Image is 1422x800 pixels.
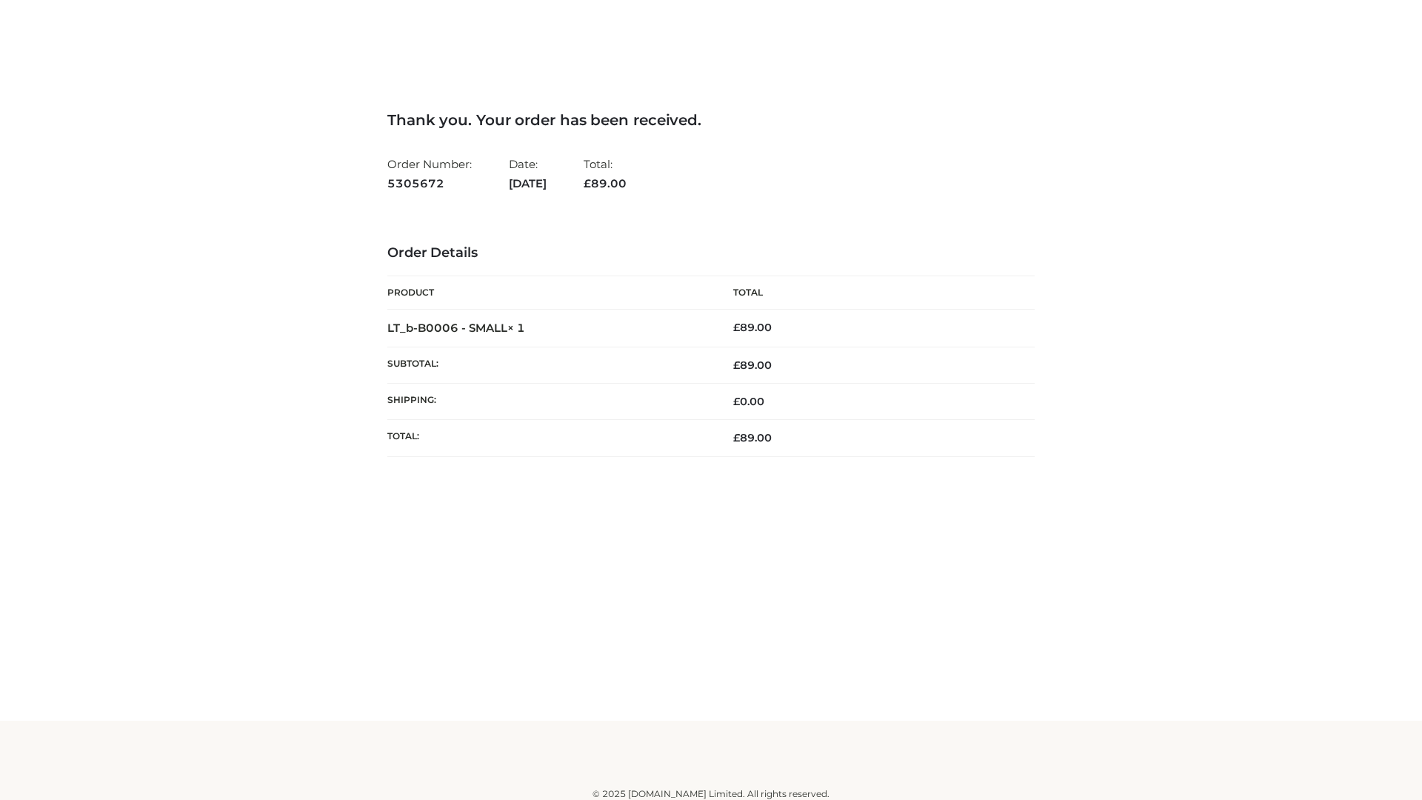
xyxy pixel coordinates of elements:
[733,359,740,372] span: £
[584,151,627,196] li: Total:
[584,176,627,190] span: 89.00
[387,347,711,383] th: Subtotal:
[733,431,772,444] span: 89.00
[387,111,1035,129] h3: Thank you. Your order has been received.
[387,151,472,196] li: Order Number:
[509,151,547,196] li: Date:
[584,176,591,190] span: £
[733,321,740,334] span: £
[733,395,764,408] bdi: 0.00
[509,174,547,193] strong: [DATE]
[733,359,772,372] span: 89.00
[507,321,525,335] strong: × 1
[387,245,1035,261] h3: Order Details
[733,395,740,408] span: £
[387,420,711,456] th: Total:
[711,276,1035,310] th: Total
[387,384,711,420] th: Shipping:
[387,276,711,310] th: Product
[387,321,525,335] strong: LT_b-B0006 - SMALL
[387,174,472,193] strong: 5305672
[733,321,772,334] bdi: 89.00
[733,431,740,444] span: £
